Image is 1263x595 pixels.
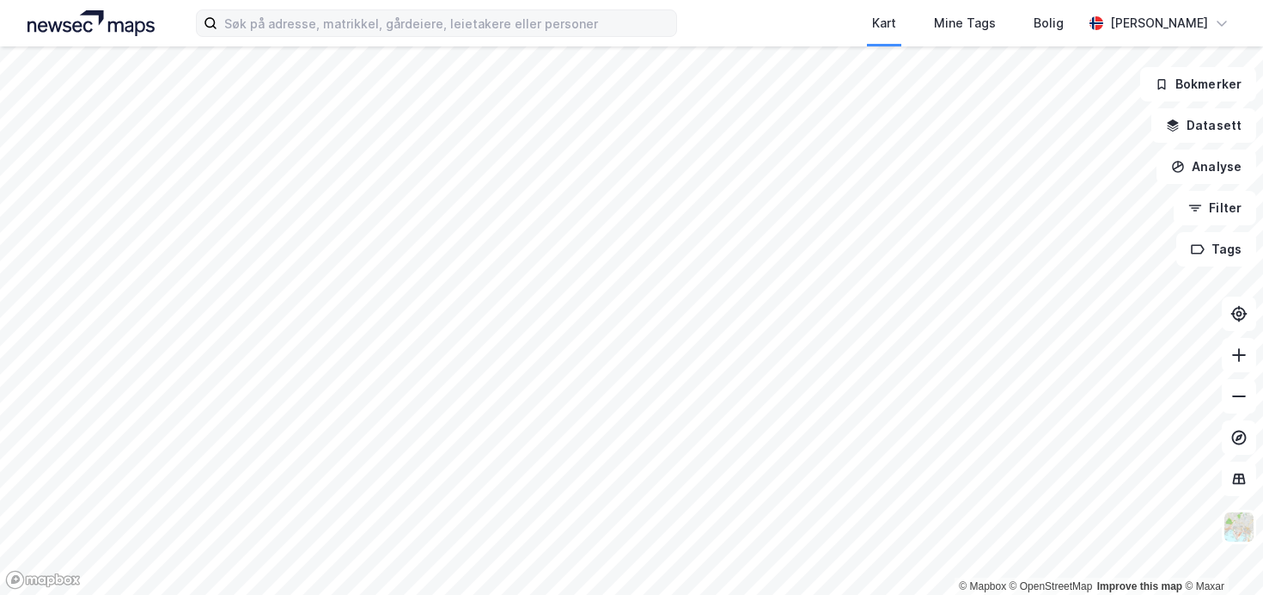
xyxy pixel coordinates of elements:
img: logo.a4113a55bc3d86da70a041830d287a7e.svg [27,10,155,36]
div: Mine Tags [934,13,996,34]
div: [PERSON_NAME] [1110,13,1208,34]
iframe: Chat Widget [1177,512,1263,595]
div: Kontrollprogram for chat [1177,512,1263,595]
div: Kart [872,13,896,34]
div: Bolig [1034,13,1064,34]
input: Søk på adresse, matrikkel, gårdeiere, leietakere eller personer [217,10,676,36]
